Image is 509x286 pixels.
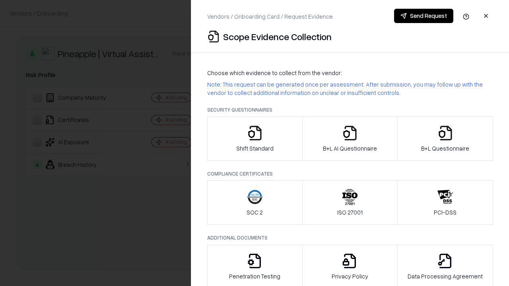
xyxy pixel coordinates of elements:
p: Note: This request can be generated once per assessment. After submission, you may follow up with... [207,80,493,97]
p: PCI-DSS [434,208,457,216]
p: ISO 27001 [337,208,363,216]
button: B+L AI Questionnaire [302,116,398,161]
p: Vendors / Onboarding Card / Request Evidence [207,12,333,21]
button: B+L Questionnaire [397,116,493,161]
p: Scope Evidence Collection [223,30,332,43]
p: Data Processing Agreement [408,272,483,280]
p: Additional Documents [207,234,493,241]
p: Shift Standard [236,144,274,153]
button: Send Request [394,9,453,23]
p: Choose which evidence to collect from the vendor: [207,69,493,77]
p: Penetration Testing [229,272,280,280]
p: SOC 2 [247,208,263,216]
p: B+L Questionnaire [421,144,469,153]
p: Compliance Certificates [207,170,493,177]
button: SOC 2 [207,180,303,225]
p: B+L AI Questionnaire [323,144,377,153]
p: Security Questionnaires [207,106,493,113]
button: Shift Standard [207,116,303,161]
button: ISO 27001 [302,180,398,225]
p: Privacy Policy [332,272,368,280]
button: PCI-DSS [397,180,493,225]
